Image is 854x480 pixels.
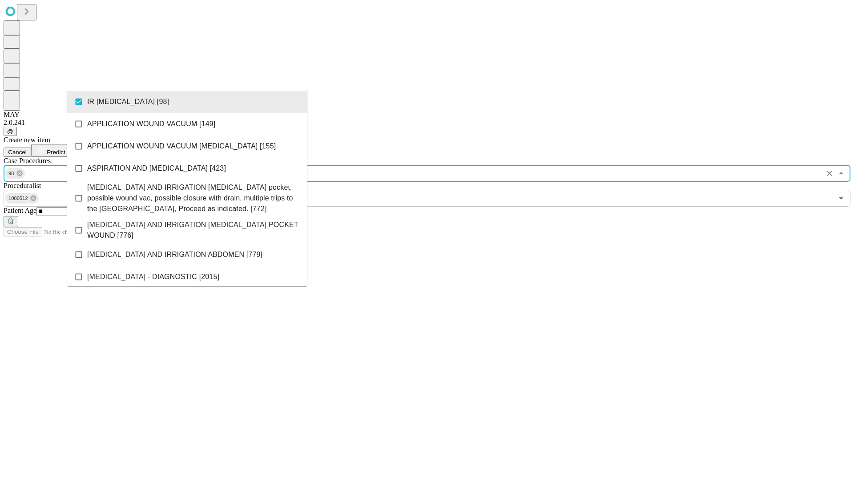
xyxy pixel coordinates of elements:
[4,182,41,189] span: Proceduralist
[5,168,25,179] div: 98
[5,193,32,204] span: 1000512
[87,272,219,282] span: [MEDICAL_DATA] - DIAGNOSTIC [2015]
[5,168,18,179] span: 98
[7,128,13,135] span: @
[4,127,17,136] button: @
[4,148,31,157] button: Cancel
[87,182,300,214] span: [MEDICAL_DATA] AND IRRIGATION [MEDICAL_DATA] pocket, possible wound vac, possible closure with dr...
[823,167,836,180] button: Clear
[835,167,847,180] button: Close
[4,207,36,214] span: Patient Age
[4,119,850,127] div: 2.0.241
[47,149,65,156] span: Predict
[31,144,72,157] button: Predict
[8,149,27,156] span: Cancel
[87,220,300,241] span: [MEDICAL_DATA] AND IRRIGATION [MEDICAL_DATA] POCKET WOUND [776]
[4,111,850,119] div: MAY
[4,157,51,164] span: Scheduled Procedure
[4,136,50,144] span: Create new item
[835,192,847,204] button: Open
[87,163,226,174] span: ASPIRATION AND [MEDICAL_DATA] [423]
[5,193,39,204] div: 1000512
[87,249,262,260] span: [MEDICAL_DATA] AND IRRIGATION ABDOMEN [779]
[87,96,169,107] span: IR [MEDICAL_DATA] [98]
[87,141,276,152] span: APPLICATION WOUND VACUUM [MEDICAL_DATA] [155]
[87,119,215,129] span: APPLICATION WOUND VACUUM [149]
